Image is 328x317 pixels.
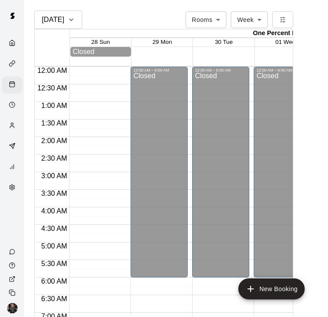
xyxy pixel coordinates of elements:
span: 4:00 AM [39,207,69,215]
span: 5:00 AM [39,242,69,250]
button: 01 Wed [275,39,295,45]
span: 4:30 AM [39,225,69,232]
span: 1:00 AM [39,102,69,109]
img: Garrett & Sean 1on1 Lessons [7,303,18,313]
div: 12:00 AM – 6:00 AM: Closed [254,67,311,277]
div: Copy public page link [2,286,24,299]
div: 12:00 AM – 6:00 AM [133,68,185,72]
img: Swift logo [4,7,21,25]
h6: [DATE] [42,14,64,26]
button: [DATE] [34,11,82,29]
div: 12:00 AM – 6:00 AM: Closed [131,67,188,277]
a: View public page [2,272,24,286]
span: 12:30 AM [35,84,69,92]
div: Week [231,11,268,28]
span: 1:30 AM [39,119,69,127]
div: Closed [73,48,129,56]
span: 2:30 AM [39,155,69,162]
a: Visit help center [2,259,24,272]
span: 2:00 AM [39,137,69,144]
button: 29 Mon [153,39,172,45]
div: 12:00 AM – 6:00 AM [256,68,308,72]
span: 3:00 AM [39,172,69,180]
span: 5:30 AM [39,260,69,267]
button: 30 Tue [215,39,233,45]
span: 3:30 AM [39,190,69,197]
div: Rooms [186,11,226,28]
div: Closed [133,72,185,281]
a: Contact Us [2,245,24,259]
div: Closed [195,72,247,281]
div: 12:00 AM – 6:00 AM: Closed [192,67,249,277]
span: 12:00 AM [35,67,69,74]
button: add [238,278,305,299]
span: 6:00 AM [39,277,69,285]
div: Closed [256,72,308,281]
span: 6:30 AM [39,295,69,303]
div: 12:00 AM – 6:00 AM [195,68,247,72]
button: 28 Sun [91,39,110,45]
